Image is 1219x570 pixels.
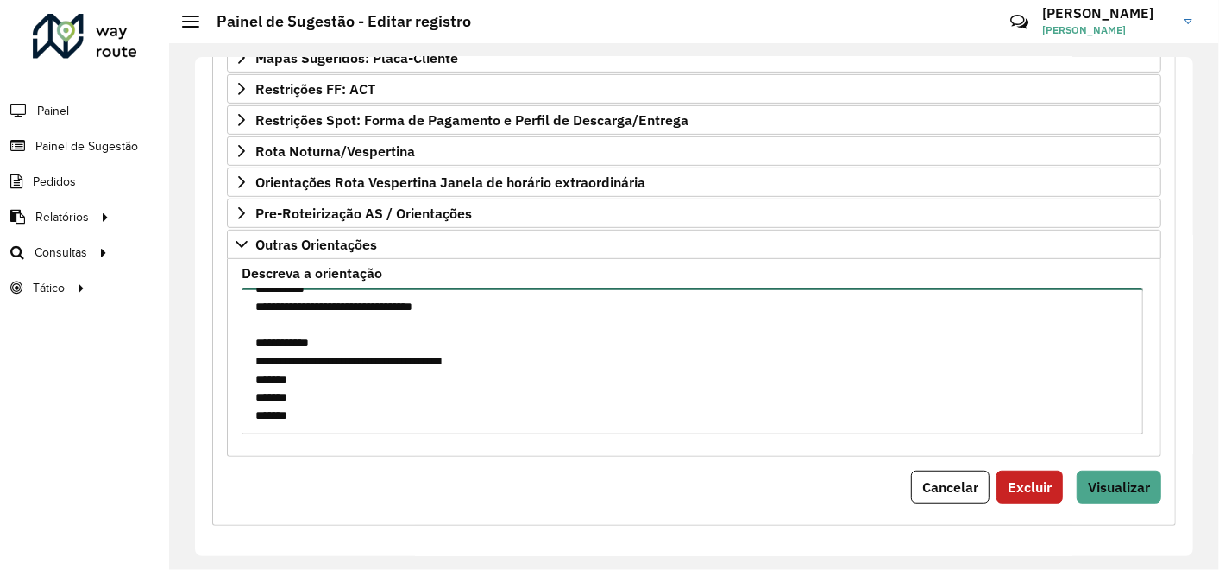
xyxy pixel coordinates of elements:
[255,237,377,251] span: Outras Orientações
[227,136,1161,166] a: Rota Noturna/Vespertina
[37,102,69,120] span: Painel
[911,471,990,503] button: Cancelar
[255,206,472,220] span: Pre-Roteirização AS / Orientações
[1001,3,1038,41] a: Contato Rápido
[1042,5,1172,22] h3: [PERSON_NAME]
[227,74,1161,104] a: Restrições FF: ACT
[922,478,978,496] span: Cancelar
[255,51,458,65] span: Mapas Sugeridos: Placa-Cliente
[255,175,645,189] span: Orientações Rota Vespertina Janela de horário extraordinária
[33,173,76,191] span: Pedidos
[35,244,87,262] span: Consultas
[255,113,688,127] span: Restrições Spot: Forma de Pagamento e Perfil de Descarga/Entrega
[227,43,1161,73] a: Mapas Sugeridos: Placa-Cliente
[1088,478,1150,496] span: Visualizar
[1008,478,1052,496] span: Excluir
[227,199,1161,228] a: Pre-Roteirização AS / Orientações
[1077,471,1161,503] button: Visualizar
[227,259,1161,457] div: Outras Orientações
[227,230,1161,259] a: Outras Orientações
[33,279,65,297] span: Tático
[227,105,1161,135] a: Restrições Spot: Forma de Pagamento e Perfil de Descarga/Entrega
[255,82,375,96] span: Restrições FF: ACT
[255,144,415,158] span: Rota Noturna/Vespertina
[35,208,89,226] span: Relatórios
[1042,22,1172,38] span: [PERSON_NAME]
[35,137,138,155] span: Painel de Sugestão
[242,263,382,283] label: Descreva a orientação
[199,12,471,31] h2: Painel de Sugestão - Editar registro
[227,168,1161,197] a: Orientações Rota Vespertina Janela de horário extraordinária
[996,471,1063,503] button: Excluir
